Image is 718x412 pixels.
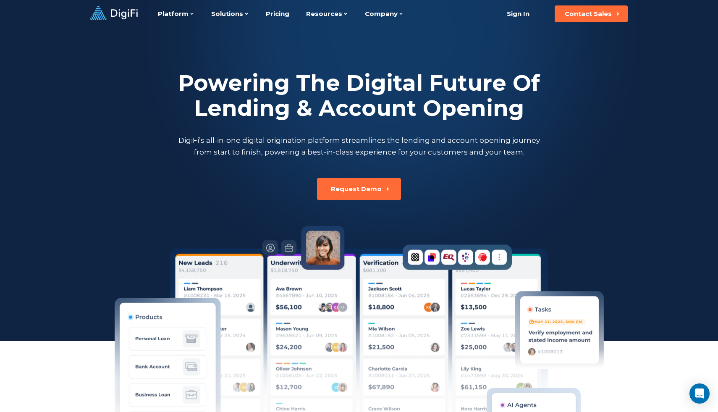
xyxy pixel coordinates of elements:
[317,178,401,200] button: Request Demo
[496,5,540,22] a: Sign In
[331,185,382,193] div: Request Demo
[176,71,542,121] h2: Powering The Digital Future Of Lending & Account Opening
[555,5,628,22] button: Contact Sales
[565,10,612,18] div: Contact Sales
[176,134,542,158] p: DigiFi’s all-in-one digital origination platform streamlines the lending and account opening jour...
[689,383,710,404] div: Open Intercom Messenger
